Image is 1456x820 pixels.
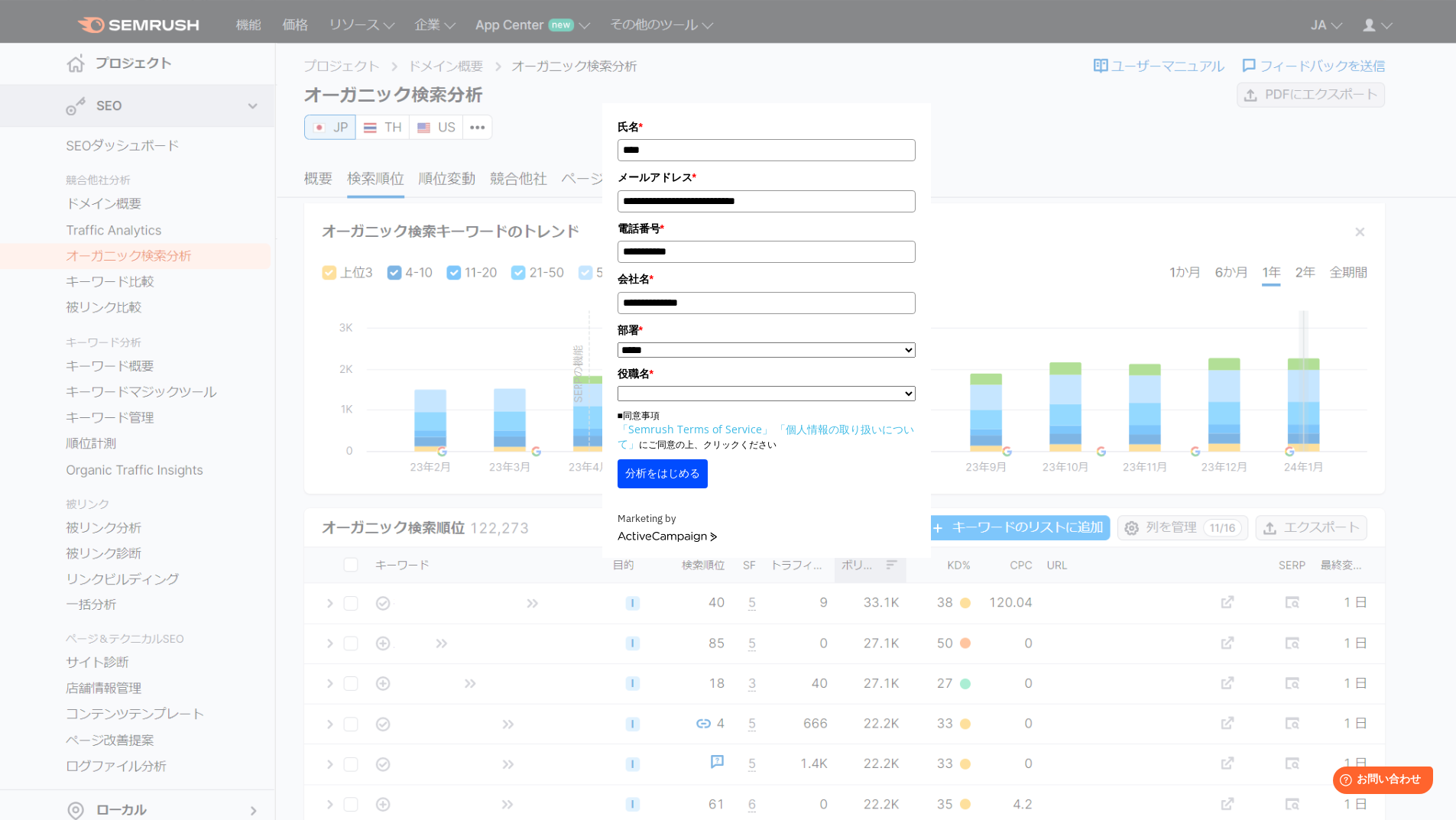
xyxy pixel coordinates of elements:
label: 電話番号 [618,220,916,237]
label: 役職名 [618,365,916,382]
label: 部署 [618,322,916,339]
iframe: Help widget launcher [1320,760,1439,803]
label: メールアドレス [618,169,916,186]
p: ■同意事項 にご同意の上、クリックください [618,409,916,452]
button: 分析をはじめる [618,459,708,488]
label: 会社名 [618,271,916,287]
div: Marketing by [618,511,916,527]
a: 「個人情報の取り扱いについて」 [618,422,914,451]
label: 氏名 [618,118,916,135]
a: 「Semrush Terms of Service」 [618,422,773,436]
